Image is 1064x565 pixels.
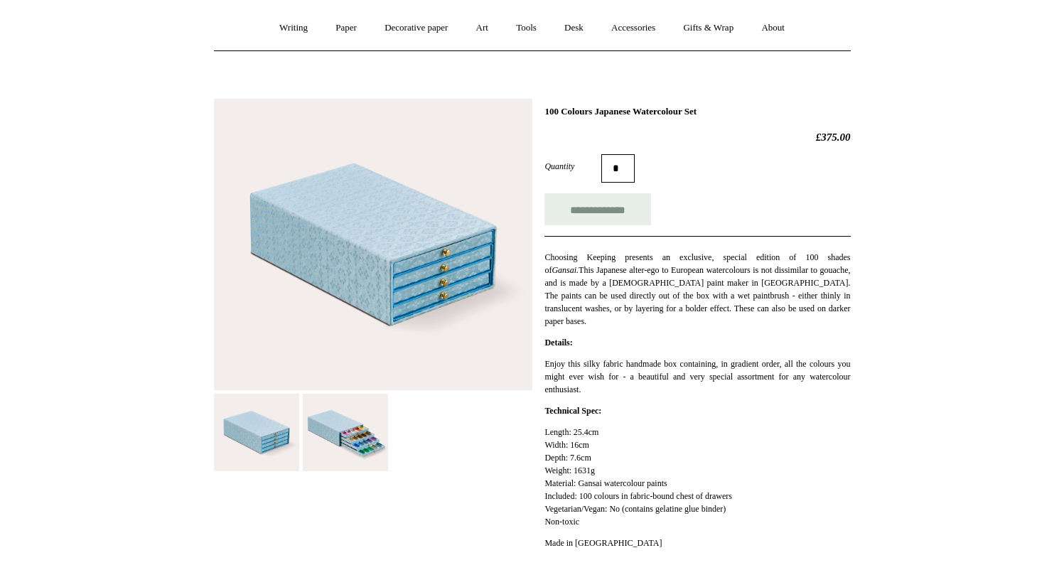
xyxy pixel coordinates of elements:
[544,406,601,416] strong: Technical Spec:
[267,9,321,47] a: Writing
[503,9,549,47] a: Tools
[372,9,461,47] a: Decorative paper
[544,537,850,549] p: Made in [GEOGRAPHIC_DATA]
[544,106,850,117] h1: 100 Colours Japanese Watercolour Set
[544,426,850,528] p: Length: 25.4cm Width: 16cm Depth: 7.6cm Weight: 1631g Material: Gansai watercolour paints Include...
[214,394,299,472] img: 100 Colours Japanese Watercolour Set
[544,338,572,348] strong: Details:
[670,9,746,47] a: Gifts & Wrap
[544,357,850,396] p: Enjoy this silky fabric handmade box containing, in gradient order, all the colours you might eve...
[552,9,596,47] a: Desk
[544,160,601,173] label: Quantity
[748,9,797,47] a: About
[463,9,501,47] a: Art
[544,251,850,328] p: Choosing Keeping presents an exclusive, special edition of 100 shades of This Japanese alter-ego ...
[598,9,668,47] a: Accessories
[214,99,532,390] img: 100 Colours Japanese Watercolour Set
[552,265,579,275] em: Gansai.
[544,131,850,144] h2: £375.00
[323,9,370,47] a: Paper
[303,394,388,472] img: 100 Colours Japanese Watercolour Set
